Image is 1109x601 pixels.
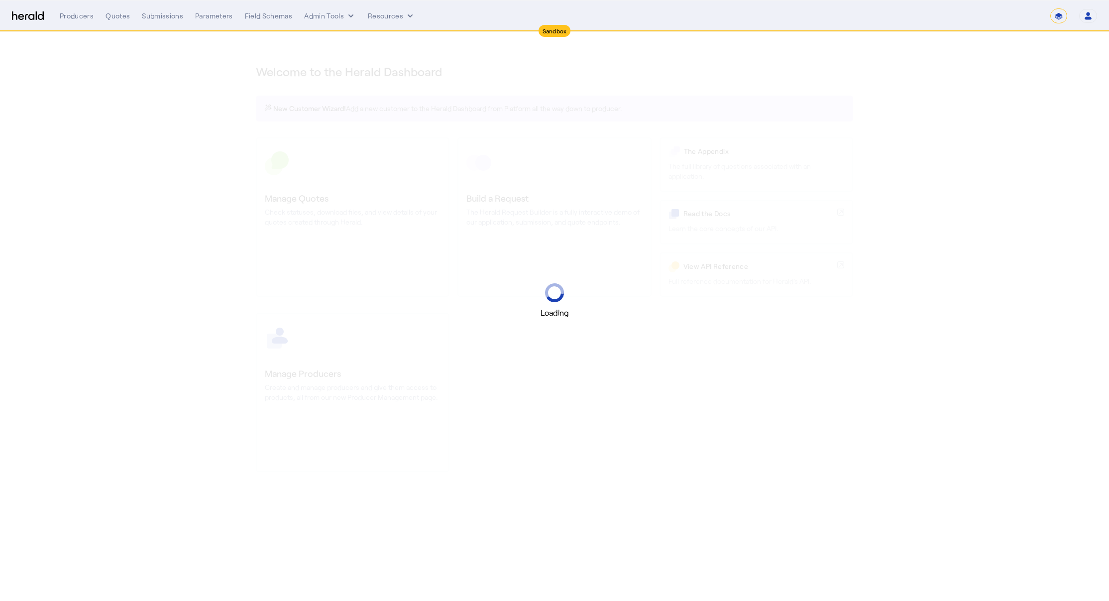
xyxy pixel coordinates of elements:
[195,11,233,21] div: Parameters
[106,11,130,21] div: Quotes
[304,11,356,21] button: internal dropdown menu
[12,11,44,21] img: Herald Logo
[245,11,293,21] div: Field Schemas
[142,11,183,21] div: Submissions
[60,11,94,21] div: Producers
[368,11,415,21] button: Resources dropdown menu
[539,25,571,37] div: Sandbox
